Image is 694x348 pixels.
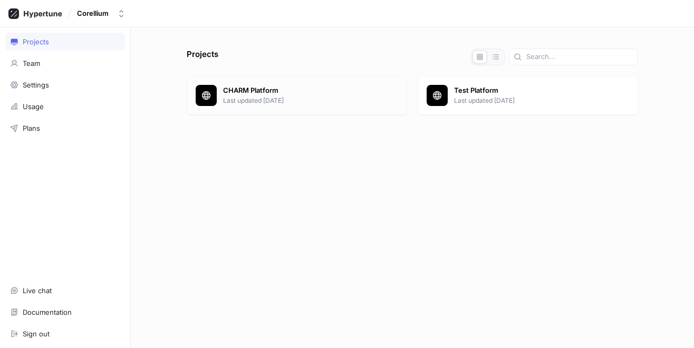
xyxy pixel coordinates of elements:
[187,49,218,65] p: Projects
[5,119,125,137] a: Plans
[23,308,72,316] div: Documentation
[223,85,398,96] p: CHARM Platform
[5,54,125,72] a: Team
[5,303,125,321] a: Documentation
[23,59,40,67] div: Team
[73,5,130,22] button: Corellium
[23,330,50,338] div: Sign out
[454,96,629,105] p: Last updated [DATE]
[23,81,49,89] div: Settings
[223,96,398,105] p: Last updated [DATE]
[77,9,109,18] div: Corellium
[23,102,44,111] div: Usage
[5,33,125,51] a: Projects
[454,85,629,96] p: Test Platform
[5,76,125,94] a: Settings
[23,286,52,295] div: Live chat
[526,52,633,62] input: Search...
[23,124,40,132] div: Plans
[5,98,125,115] a: Usage
[23,37,49,46] div: Projects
